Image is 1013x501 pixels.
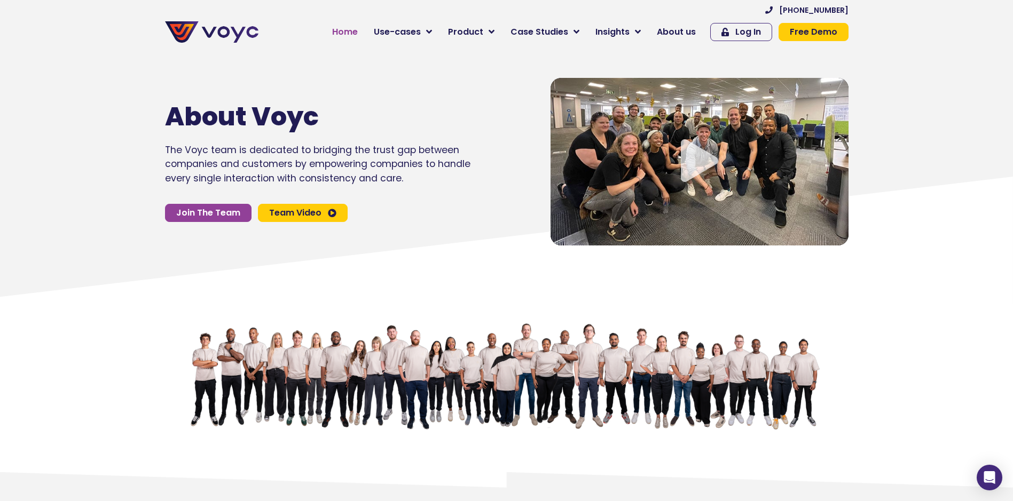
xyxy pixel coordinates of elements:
span: About us [657,26,696,38]
span: Log In [735,28,761,36]
a: Case Studies [502,21,587,43]
span: [PHONE_NUMBER] [779,6,849,14]
a: Use-cases [366,21,440,43]
span: Insights [595,26,630,38]
span: Free Demo [790,28,837,36]
p: The Voyc team is dedicated to bridging the trust gap between companies and customers by empowerin... [165,143,470,185]
a: About us [649,21,704,43]
div: Video play button [678,139,721,184]
span: Case Studies [511,26,568,38]
a: Log In [710,23,772,41]
h1: About Voyc [165,101,438,132]
a: Home [324,21,366,43]
span: Home [332,26,358,38]
div: Open Intercom Messenger [977,465,1002,490]
a: [PHONE_NUMBER] [765,6,849,14]
img: voyc-full-logo [165,21,258,43]
span: Product [448,26,483,38]
span: Join The Team [176,209,240,217]
span: Use-cases [374,26,421,38]
a: Insights [587,21,649,43]
a: Product [440,21,502,43]
a: Join The Team [165,204,252,222]
span: Team Video [269,209,321,217]
a: Team Video [258,204,348,222]
a: Free Demo [779,23,849,41]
